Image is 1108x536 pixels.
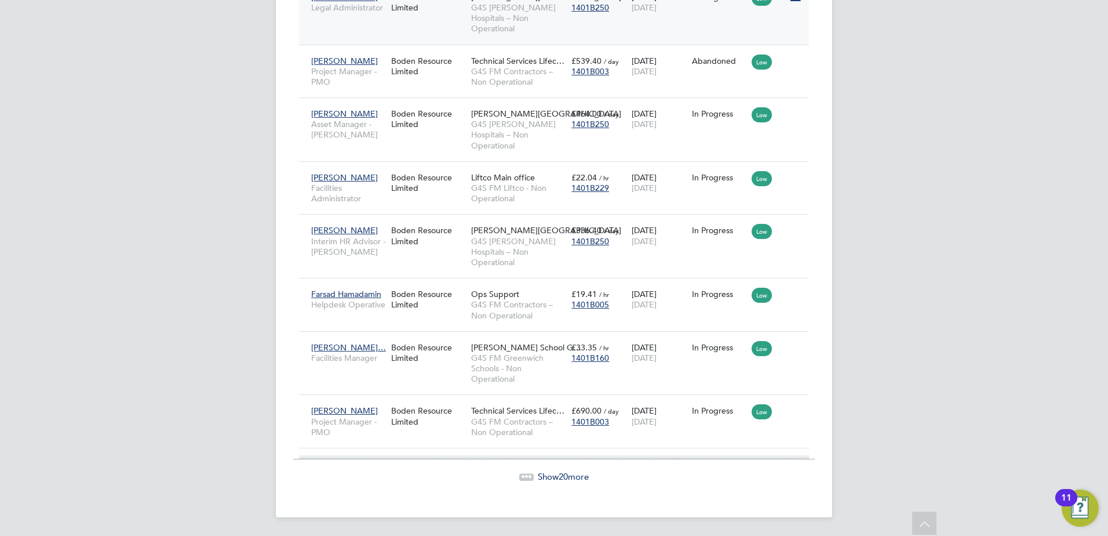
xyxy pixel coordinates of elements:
div: Boden Resource Limited [388,166,468,199]
span: [DATE] [632,236,657,247]
span: £19.41 [571,289,597,299]
span: G4S FM Greenwich Schools - Non Operational [471,353,566,385]
span: / hr [599,173,609,182]
button: Open Resource Center, 11 new notifications [1062,490,1099,527]
div: [DATE] [629,50,689,82]
div: In Progress [692,342,746,353]
span: 1401B250 [571,119,609,129]
span: £539.40 [571,56,602,66]
span: Ops Support [471,289,519,299]
div: 11 [1061,498,1071,513]
div: In Progress [692,172,746,183]
span: / hr [599,290,609,299]
div: [DATE] [629,103,689,135]
span: Project Manager - PMO [311,417,385,437]
span: G4S [PERSON_NAME] Hospitals – Non Operational [471,119,566,151]
span: 1401B160 [571,353,609,363]
span: Legal Administrator [311,2,385,13]
a: [PERSON_NAME]Facilities AdministratorBoden Resource LimitedLiftco Main officeG4S FM Liftco - Non ... [308,166,809,176]
div: Boden Resource Limited [388,400,468,432]
span: [PERSON_NAME]… [311,342,386,353]
div: [DATE] [629,219,689,252]
span: [PERSON_NAME] [311,225,378,236]
span: Low [752,171,772,186]
span: Technical Services Lifec… [471,405,564,416]
span: [DATE] [632,66,657,77]
span: Low [752,107,772,122]
a: [PERSON_NAME]Project Manager - PMOBoden Resource LimitedTechnical Services Lifec…G4S FM Contracto... [308,399,809,409]
span: / day [604,407,619,415]
span: Low [752,404,772,419]
div: Boden Resource Limited [388,283,468,316]
div: [DATE] [629,166,689,199]
span: £690.00 [571,405,602,416]
div: Boden Resource Limited [388,50,468,82]
span: 1401B003 [571,417,609,427]
a: [PERSON_NAME]Interim HR Advisor - [PERSON_NAME]Boden Resource Limited[PERSON_NAME][GEOGRAPHIC_DAT... [308,219,809,229]
span: £336.40 [571,225,602,236]
span: 20 [559,471,568,482]
span: Low [752,224,772,239]
a: [PERSON_NAME]…Facilities ManagerBoden Resource Limited[PERSON_NAME] School G…G4S FM Greenwich Sch... [308,336,809,346]
span: Liftco Main office [471,172,535,183]
div: In Progress [692,289,746,299]
span: Facilities Manager [311,353,385,363]
span: 1401B005 [571,299,609,310]
span: [PERSON_NAME][GEOGRAPHIC_DATA] [471,225,621,236]
span: [PERSON_NAME] [311,56,378,66]
span: 1401B003 [571,66,609,77]
span: 1401B229 [571,183,609,193]
span: Low [752,288,772,303]
span: / day [604,110,619,118]
div: In Progress [692,108,746,119]
span: G4S FM Liftco - Non Operational [471,183,566,204]
span: £22.04 [571,172,597,183]
a: [PERSON_NAME]Project Manager - PMOBoden Resource LimitedTechnical Services Lifec…G4S FM Contracto... [308,49,809,59]
span: Facilities Administrator [311,183,385,204]
span: / day [604,57,619,66]
a: [PERSON_NAME]Asset Manager - [PERSON_NAME]Boden Resource Limited[PERSON_NAME][GEOGRAPHIC_DATA]G4S... [308,102,809,112]
span: [PERSON_NAME][GEOGRAPHIC_DATA] [471,108,621,119]
div: Boden Resource Limited [388,103,468,135]
div: [DATE] [629,283,689,316]
span: Technical Services Lifec… [471,56,564,66]
span: G4S [PERSON_NAME] Hospitals – Non Operational [471,2,566,34]
span: G4S FM Contractors – Non Operational [471,299,566,320]
span: Asset Manager - [PERSON_NAME] [311,119,385,140]
span: Farsad Hamadamin [311,289,381,299]
span: Helpdesk Operative [311,299,385,310]
div: Boden Resource Limited [388,219,468,252]
span: Interim HR Advisor - [PERSON_NAME] [311,236,385,257]
span: [PERSON_NAME] [311,405,378,416]
span: 1401B250 [571,2,609,13]
span: Low [752,341,772,356]
div: Boden Resource Limited [388,336,468,369]
span: [PERSON_NAME] [311,108,378,119]
div: In Progress [692,405,746,416]
span: [DATE] [632,299,657,310]
span: £464.00 [571,108,602,119]
span: G4S FM Contractors – Non Operational [471,417,566,437]
span: [DATE] [632,2,657,13]
div: [DATE] [629,336,689,369]
div: In Progress [692,225,746,236]
span: [DATE] [632,417,657,427]
span: [DATE] [632,119,657,129]
span: Project Manager - PMO [311,66,385,87]
a: Farsad HamadaminHelpdesk OperativeBoden Resource LimitedOps SupportG4S FM Contractors – Non Opera... [308,283,809,292]
span: / day [604,226,619,235]
span: / hr [599,343,609,352]
span: Low [752,55,772,70]
span: £33.35 [571,342,597,353]
span: [PERSON_NAME] School G… [471,342,581,353]
span: [DATE] [632,353,657,363]
div: [DATE] [629,400,689,432]
span: [PERSON_NAME] [311,172,378,183]
span: [DATE] [632,183,657,193]
span: Show more [538,471,589,482]
span: G4S [PERSON_NAME] Hospitals – Non Operational [471,236,566,268]
span: 1401B250 [571,236,609,247]
span: G4S FM Contractors – Non Operational [471,66,566,87]
div: Abandoned [692,56,746,66]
